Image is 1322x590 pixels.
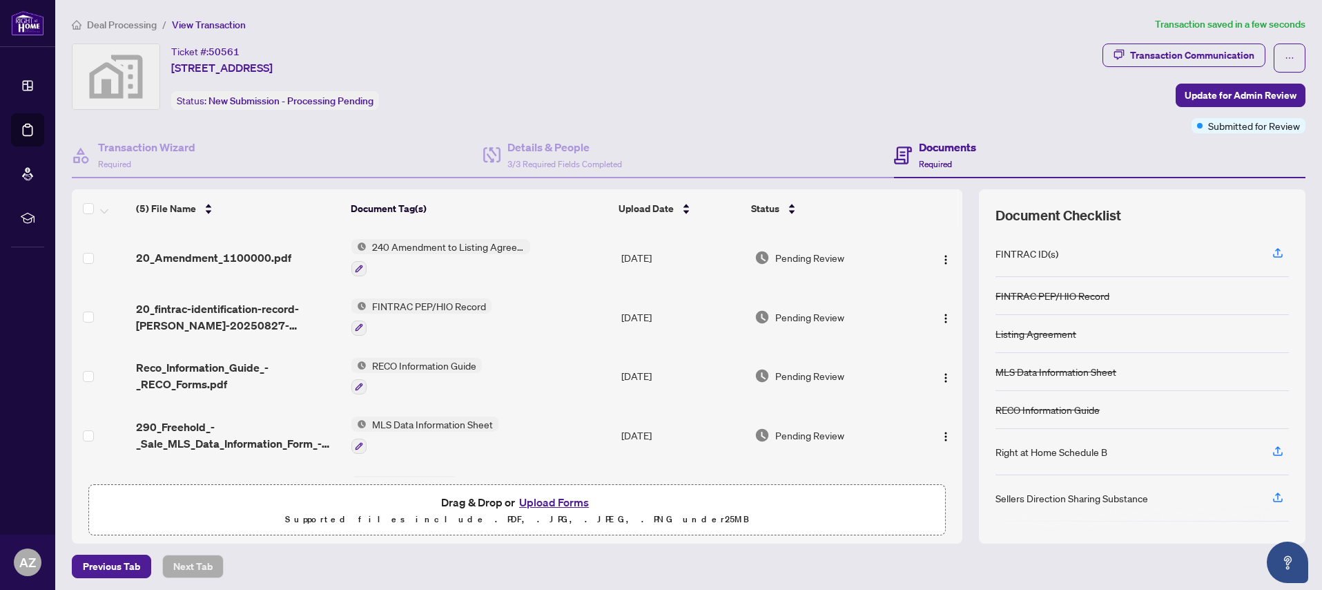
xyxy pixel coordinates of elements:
div: Ticket #: [171,44,240,59]
div: Status: [171,91,379,110]
button: Status IconListing Agreement [351,476,458,513]
span: (5) File Name [136,201,196,216]
span: Required [919,159,952,169]
button: Open asap [1267,542,1308,583]
li: / [162,17,166,32]
img: Logo [940,313,951,324]
span: AZ [19,553,36,572]
span: 50561 [208,46,240,58]
span: ellipsis [1285,53,1294,63]
img: Status Icon [351,358,367,373]
span: Submitted for Review [1208,118,1300,133]
span: Reco_Information_Guide_-_RECO_Forms.pdf [136,359,340,392]
td: [DATE] [616,347,749,406]
span: 240 Amendment to Listing Agreement - Authority to Offer for Sale Price Change/Extension/Amendment(s) [367,239,530,254]
div: Transaction Communication [1130,44,1254,66]
img: Logo [940,431,951,442]
img: Document Status [755,310,770,325]
span: Status [751,201,779,216]
button: Next Tab [162,555,224,578]
img: Logo [940,372,951,383]
span: 3/3 Required Fields Completed [507,159,622,169]
div: MLS Data Information Sheet [995,364,1116,379]
span: Required [98,159,131,169]
span: Pending Review [775,428,844,443]
button: Logo [935,306,957,328]
td: [DATE] [616,287,749,347]
h4: Transaction Wizard [98,139,195,155]
span: Update for Admin Review [1185,84,1296,106]
button: Logo [935,424,957,446]
span: Document Checklist [995,206,1121,225]
img: Logo [940,254,951,265]
span: Upload Date [619,201,674,216]
img: Document Status [755,368,770,383]
button: Update for Admin Review [1176,84,1305,107]
th: Document Tag(s) [345,189,614,228]
button: Logo [935,247,957,269]
td: [DATE] [616,406,749,465]
div: FINTRAC PEP/HIO Record [995,288,1109,303]
span: MLS Data Information Sheet [367,417,498,432]
span: Pending Review [775,368,844,383]
div: RECO Information Guide [995,402,1100,417]
td: [DATE] [616,228,749,287]
img: Status Icon [351,239,367,254]
button: Status IconFINTRAC PEP/HIO Record [351,298,492,336]
td: [DATE] [616,465,749,524]
img: svg%3e [72,44,159,109]
h4: Documents [919,139,976,155]
button: Logo [935,365,957,387]
th: Status [746,189,911,228]
span: home [72,20,81,30]
div: Sellers Direction Sharing Substance [995,491,1148,506]
span: View Transaction [172,19,246,31]
button: Upload Forms [515,493,593,511]
span: Pending Review [775,250,844,265]
div: Right at Home Schedule B [995,444,1107,459]
span: Listing Agreement [367,476,458,491]
img: Status Icon [351,476,367,491]
button: Transaction Communication [1102,44,1265,67]
span: Pending Review [775,310,844,325]
button: Status IconRECO Information Guide [351,358,482,395]
span: Deal Processing [87,19,157,31]
article: Transaction saved in a few seconds [1155,17,1305,32]
span: 20_Amendment_1100000.pdf [136,249,291,266]
img: Document Status [755,428,770,443]
span: Drag & Drop orUpload FormsSupported files include .PDF, .JPG, .JPEG, .PNG under25MB [89,485,945,536]
img: Status Icon [351,417,367,432]
div: Listing Agreement [995,326,1076,341]
th: Upload Date [613,189,746,228]
button: Status Icon240 Amendment to Listing Agreement - Authority to Offer for Sale Price Change/Extensio... [351,239,530,276]
p: Supported files include .PDF, .JPG, .JPEG, .PNG under 25 MB [97,511,937,528]
span: RECO Information Guide [367,358,482,373]
button: Status IconMLS Data Information Sheet [351,417,498,454]
span: New Submission - Processing Pending [208,95,373,107]
th: (5) File Name [130,189,345,228]
span: Drag & Drop or [441,493,593,511]
button: Previous Tab [72,555,151,578]
img: Document Status [755,250,770,265]
span: 20_fintrac-identification-record-[PERSON_NAME]-20250827-120459.pdf [136,301,340,334]
span: Previous Tab [83,555,140,578]
span: FINTRAC PEP/HIO Record [367,298,492,314]
h4: Details & People [507,139,622,155]
img: Status Icon [351,298,367,314]
span: 290_Freehold_-_Sale_MLS_Data_Information_Form_-_PropTx-[PERSON_NAME].pdf [136,419,340,452]
span: [STREET_ADDRESS] [171,59,273,76]
div: FINTRAC ID(s) [995,246,1058,261]
img: logo [11,10,44,36]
